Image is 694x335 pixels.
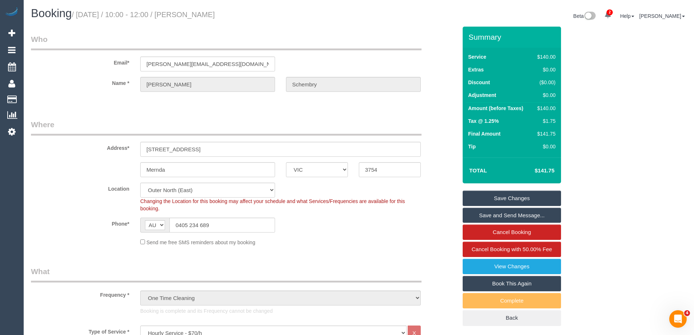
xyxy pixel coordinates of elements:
input: Email* [140,57,275,71]
legend: What [31,266,422,283]
label: Name * [26,77,135,87]
label: Address* [26,142,135,152]
input: Phone* [169,218,275,233]
label: Location [26,183,135,192]
img: New interface [584,12,596,21]
div: $0.00 [534,91,556,99]
input: Suburb* [140,162,275,177]
a: View Changes [463,259,561,274]
div: $0.00 [534,66,556,73]
h4: $141.75 [513,168,554,174]
a: Cancel Booking [463,225,561,240]
a: Save Changes [463,191,561,206]
label: Tip [468,143,476,150]
label: Discount [468,79,490,86]
div: $0.00 [534,143,556,150]
label: Phone* [26,218,135,227]
legend: Who [31,34,422,50]
small: / [DATE] / 10:00 - 12:00 / [PERSON_NAME] [72,11,215,19]
input: Post Code* [359,162,421,177]
a: Save and Send Message... [463,208,561,223]
div: $140.00 [534,53,556,61]
div: ($0.00) [534,79,556,86]
label: Extras [468,66,484,73]
label: Amount (before Taxes) [468,105,523,112]
iframe: Intercom live chat [669,310,687,328]
span: Booking [31,7,72,20]
label: Service [468,53,486,61]
label: Tax @ 1.25% [468,117,499,125]
span: Cancel Booking with 50.00% Fee [472,246,552,252]
span: Send me free SMS reminders about my booking [146,239,255,245]
img: Automaid Logo [4,7,19,17]
legend: Where [31,119,422,136]
label: Adjustment [468,91,496,99]
span: 4 [684,310,690,316]
a: Back [463,310,561,326]
div: $141.75 [534,130,556,137]
label: Final Amount [468,130,501,137]
span: 2 [607,9,613,15]
input: First Name* [140,77,275,92]
div: $140.00 [534,105,556,112]
div: $1.75 [534,117,556,125]
span: Changing the Location for this booking may affect your schedule and what Services/Frequencies are... [140,198,405,211]
input: Last Name* [286,77,421,92]
h3: Summary [468,33,557,41]
a: 2 [601,7,615,23]
label: Email* [26,57,135,66]
strong: Total [469,167,487,174]
p: Booking is complete and its Frequency cannot be changed [140,307,421,315]
a: Help [620,13,634,19]
a: [PERSON_NAME] [639,13,685,19]
a: Beta [573,13,596,19]
a: Cancel Booking with 50.00% Fee [463,242,561,257]
label: Frequency * [26,289,135,299]
a: Book This Again [463,276,561,291]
